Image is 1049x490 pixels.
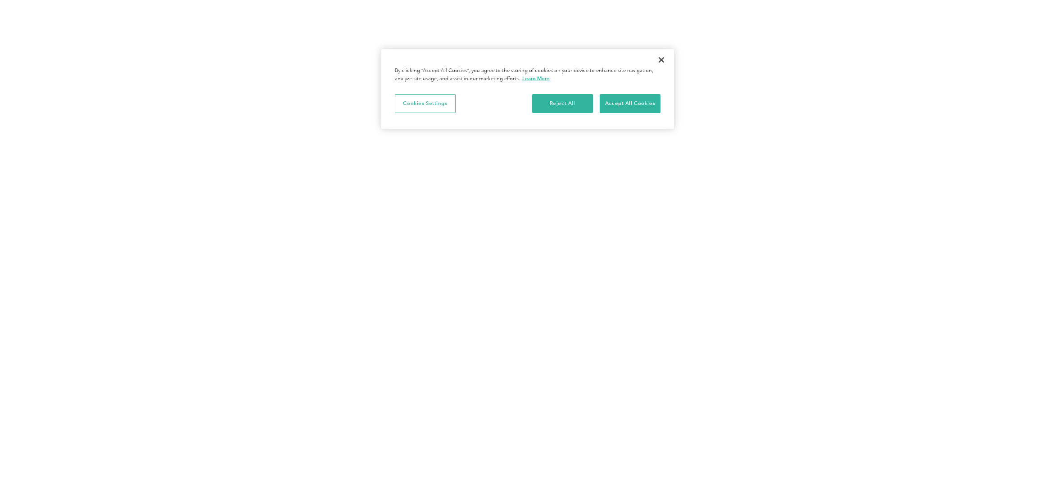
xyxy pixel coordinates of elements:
[381,49,674,129] div: Cookie banner
[532,94,593,113] button: Reject All
[395,67,660,83] div: By clicking “Accept All Cookies”, you agree to the storing of cookies on your device to enhance s...
[381,49,674,129] div: Privacy
[522,75,550,82] a: More information about your privacy, opens in a new tab
[651,50,671,70] button: Close
[600,94,660,113] button: Accept All Cookies
[395,94,456,113] button: Cookies Settings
